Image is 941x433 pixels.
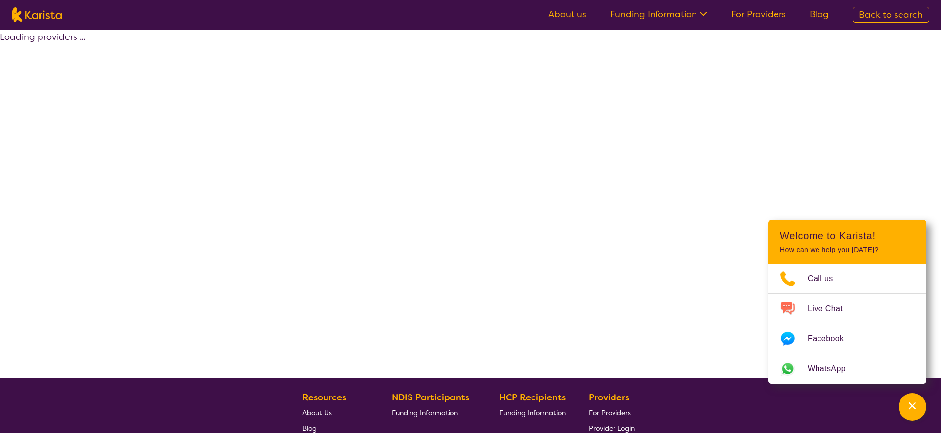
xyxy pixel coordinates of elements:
[853,7,929,23] a: Back to search
[808,361,858,376] span: WhatsApp
[768,354,926,384] a: Web link opens in a new tab.
[859,9,923,21] span: Back to search
[302,392,346,403] b: Resources
[768,264,926,384] ul: Choose channel
[392,392,469,403] b: NDIS Participants
[302,408,332,417] span: About Us
[780,246,914,254] p: How can we help you [DATE]?
[589,405,635,420] a: For Providers
[768,220,926,384] div: Channel Menu
[731,8,786,20] a: For Providers
[589,392,629,403] b: Providers
[302,405,368,420] a: About Us
[808,301,855,316] span: Live Chat
[499,405,566,420] a: Funding Information
[899,393,926,421] button: Channel Menu
[808,331,856,346] span: Facebook
[589,424,635,433] span: Provider Login
[548,8,586,20] a: About us
[780,230,914,242] h2: Welcome to Karista!
[610,8,707,20] a: Funding Information
[808,271,845,286] span: Call us
[499,408,566,417] span: Funding Information
[499,392,566,403] b: HCP Recipients
[589,408,631,417] span: For Providers
[810,8,829,20] a: Blog
[302,424,317,433] span: Blog
[392,405,477,420] a: Funding Information
[12,7,62,22] img: Karista logo
[392,408,458,417] span: Funding Information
